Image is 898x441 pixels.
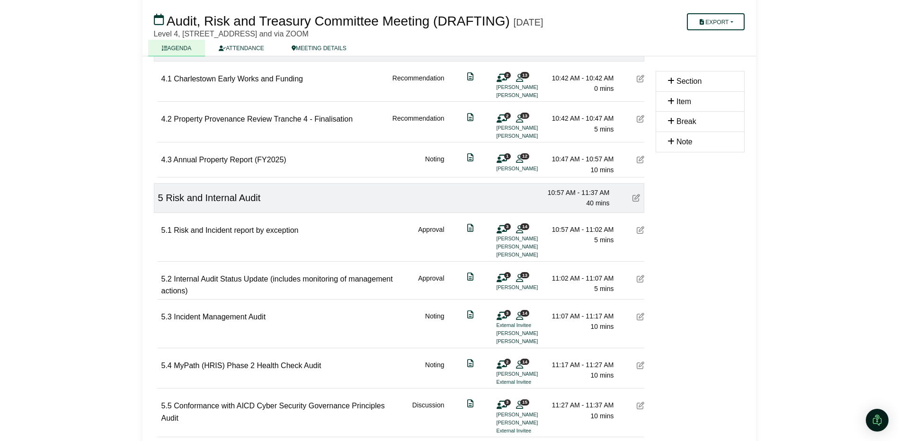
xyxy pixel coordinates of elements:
[497,165,568,173] li: [PERSON_NAME]
[543,187,610,198] div: 10:57 AM - 11:37 AM
[590,323,613,330] span: 10 mins
[548,113,614,123] div: 10:42 AM - 10:47 AM
[174,75,303,83] span: Charlestown Early Works and Funding
[392,113,445,140] div: Recommendation
[497,321,568,329] li: External Invitee
[425,154,444,175] div: Noting
[161,402,172,410] span: 5.5
[497,329,568,337] li: [PERSON_NAME]
[161,226,172,234] span: 5.1
[520,72,529,78] span: 13
[392,73,445,100] div: Recommendation
[161,362,172,370] span: 5.4
[866,409,889,432] div: Open Intercom Messenger
[418,273,444,297] div: Approval
[676,77,702,85] span: Section
[504,359,511,365] span: 2
[425,311,444,346] div: Noting
[205,40,277,56] a: ATTENDANCE
[497,337,568,345] li: [PERSON_NAME]
[548,224,614,235] div: 10:57 AM - 11:02 AM
[154,30,309,38] span: Level 4, [STREET_ADDRESS] and via ZOOM
[173,156,286,164] span: Annual Property Report (FY2025)
[174,362,321,370] span: MyPath (HRIS) Phase 2 Health Check Audit
[418,224,444,259] div: Approval
[514,17,543,28] div: [DATE]
[497,378,568,386] li: External Invitee
[497,83,568,91] li: [PERSON_NAME]
[548,400,614,410] div: 11:27 AM - 11:37 AM
[548,360,614,370] div: 11:17 AM - 11:27 AM
[520,113,529,119] span: 13
[594,236,613,244] span: 5 mins
[161,115,172,123] span: 4.2
[504,153,511,159] span: 1
[504,399,511,406] span: 3
[174,226,298,234] span: Risk and Incident report by exception
[504,72,511,78] span: 2
[504,310,511,316] span: 3
[590,371,613,379] span: 10 mins
[278,40,360,56] a: MEETING DETAILS
[497,124,568,132] li: [PERSON_NAME]
[676,97,691,106] span: Item
[548,311,614,321] div: 11:07 AM - 11:17 AM
[148,40,205,56] a: AGENDA
[504,223,511,229] span: 3
[497,251,568,259] li: [PERSON_NAME]
[548,73,614,83] div: 10:42 AM - 10:42 AM
[520,153,529,159] span: 12
[548,273,614,283] div: 11:02 AM - 11:07 AM
[167,14,510,28] span: Audit, Risk and Treasury Committee Meeting (DRAFTING)
[676,138,693,146] span: Note
[497,283,568,291] li: [PERSON_NAME]
[497,243,568,251] li: [PERSON_NAME]
[412,400,445,435] div: Discussion
[161,313,172,321] span: 5.3
[497,370,568,378] li: [PERSON_NAME]
[504,113,511,119] span: 2
[161,402,385,422] span: Conformance with AICD Cyber Security Governance Principles Audit
[158,193,163,203] span: 5
[497,132,568,140] li: [PERSON_NAME]
[594,125,613,133] span: 5 mins
[425,360,444,387] div: Noting
[166,193,260,203] span: Risk and Internal Audit
[586,199,609,207] span: 40 mins
[590,166,613,174] span: 10 mins
[520,223,529,229] span: 14
[497,411,568,419] li: [PERSON_NAME]
[161,75,172,83] span: 4.1
[520,399,529,406] span: 15
[590,412,613,420] span: 10 mins
[497,427,568,435] li: External Invitee
[497,419,568,427] li: [PERSON_NAME]
[504,272,511,278] span: 1
[174,313,266,321] span: Incident Management Audit
[520,272,529,278] span: 13
[161,275,393,295] span: Internal Audit Status Update (includes monitoring of management actions)
[497,235,568,243] li: [PERSON_NAME]
[174,115,353,123] span: Property Provenance Review Tranche 4 - Finalisation
[548,154,614,164] div: 10:47 AM - 10:57 AM
[161,156,172,164] span: 4.3
[520,359,529,365] span: 14
[594,85,613,92] span: 0 mins
[676,117,696,125] span: Break
[687,13,744,30] button: Export
[161,275,172,283] span: 5.2
[594,285,613,292] span: 5 mins
[520,310,529,316] span: 14
[497,91,568,99] li: [PERSON_NAME]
